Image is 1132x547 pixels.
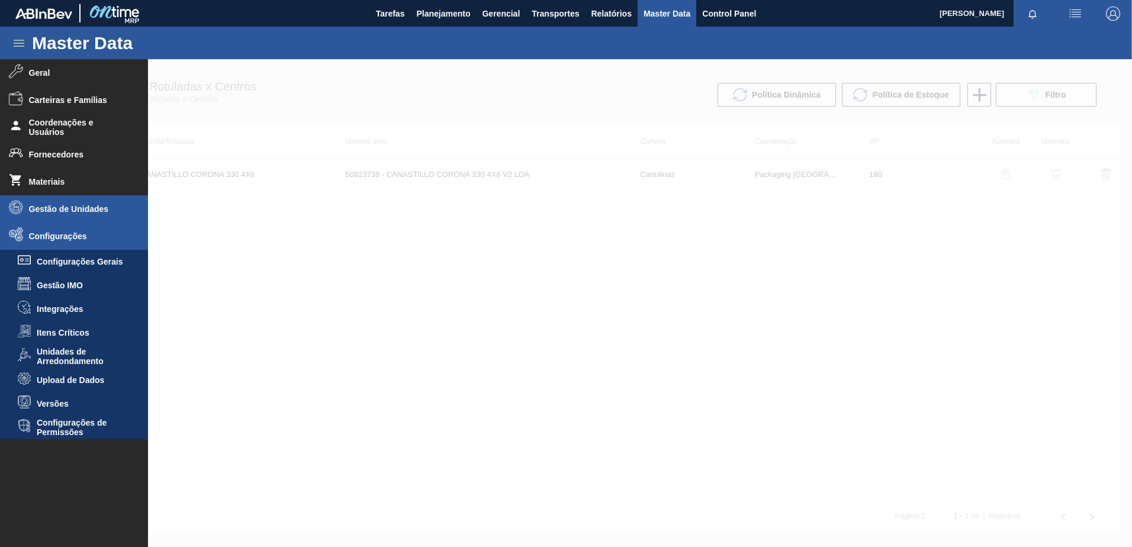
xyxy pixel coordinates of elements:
[376,7,405,21] span: Tarefas
[29,68,127,78] span: Geral
[37,375,128,385] span: Upload de Dados
[482,7,520,21] span: Gerencial
[29,150,127,159] span: Fornecedores
[37,347,128,366] span: Unidades de Arredondamento
[1068,7,1082,21] img: userActions
[29,204,127,214] span: Gestão de Unidades
[37,328,128,337] span: Itens Críticos
[37,399,128,408] span: Versões
[37,304,128,314] span: Integrações
[29,177,127,186] span: Materiais
[1106,7,1120,21] img: Logout
[29,95,127,105] span: Carteiras e Famílias
[32,36,242,50] h1: Master Data
[29,118,127,137] span: Coordenações e Usuários
[416,7,470,21] span: Planejamento
[37,257,128,266] span: Configurações Gerais
[591,7,631,21] span: Relatórios
[702,7,756,21] span: Control Panel
[644,7,690,21] span: Master Data
[37,418,128,437] span: Configurações de Permissões
[532,7,579,21] span: Transportes
[29,231,127,241] span: Configurações
[37,281,128,290] span: Gestão IMO
[1014,5,1051,22] button: Notificações
[15,8,72,19] img: TNhmsLtSVTkK8tSr43FrP2fwEKptu5GPRR3wAAAABJRU5ErkJggg==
